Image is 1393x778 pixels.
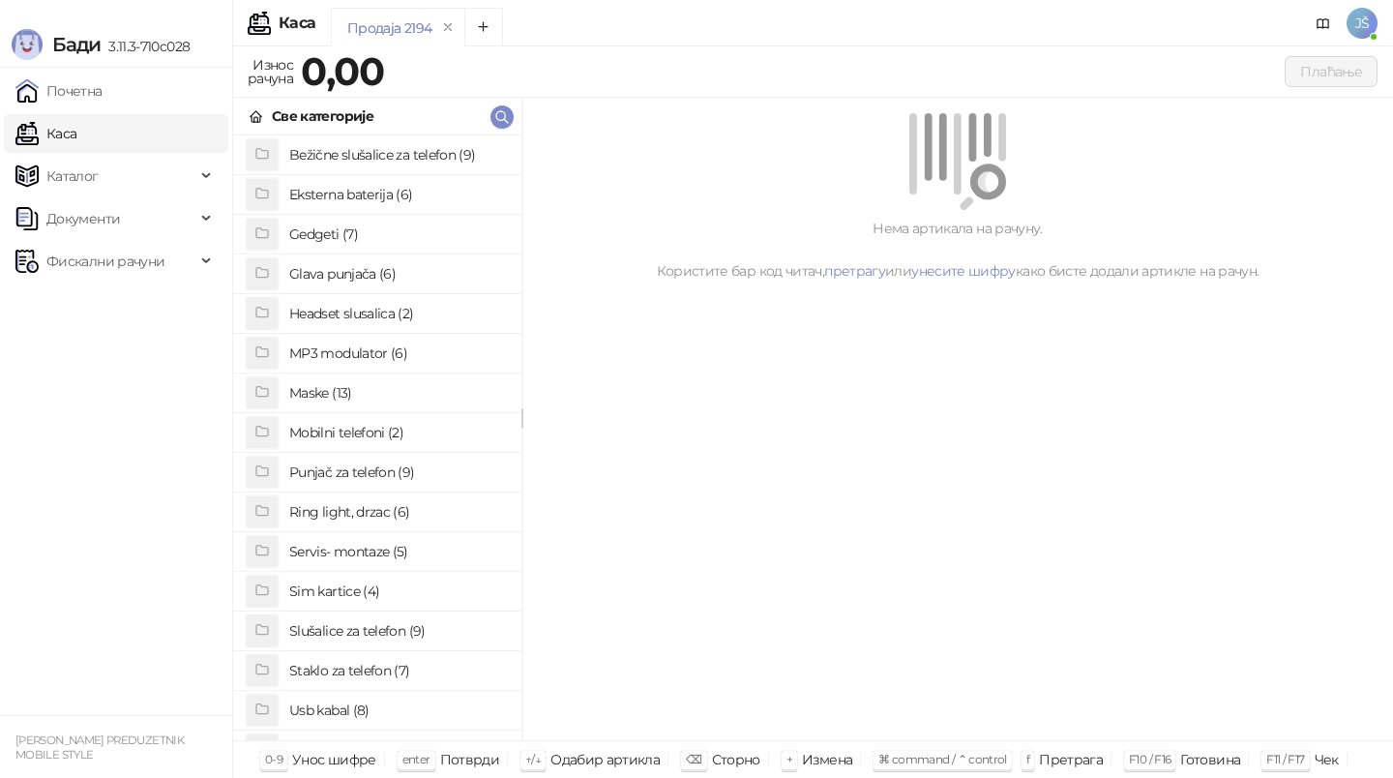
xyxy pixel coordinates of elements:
[46,242,164,281] span: Фискални рачуни
[15,733,184,762] small: [PERSON_NAME] PREDUZETNIK MOBILE STYLE
[289,457,506,488] h4: Punjač za telefon (9)
[786,752,792,766] span: +
[265,752,282,766] span: 0-9
[12,29,43,60] img: Logo
[1285,56,1378,87] button: Плаћање
[1129,752,1171,766] span: F10 / F16
[1308,8,1339,39] a: Документација
[289,139,506,170] h4: Bežične slušalice za telefon (9)
[301,47,384,95] strong: 0,00
[525,752,541,766] span: ↑/↓
[244,52,297,91] div: Износ рачуна
[15,72,103,110] a: Почетна
[402,752,430,766] span: enter
[15,114,76,153] a: Каса
[435,19,460,36] button: remove
[1315,747,1339,772] div: Чек
[1347,8,1378,39] span: JŠ
[289,179,506,210] h4: Eksterna baterija (6)
[289,258,506,289] h4: Glava punjača (6)
[712,747,760,772] div: Сторно
[272,105,373,127] div: Све категорије
[686,752,701,766] span: ⌫
[289,734,506,765] h4: Zvucnik i mikrofon (10)
[347,17,431,39] div: Продаја 2194
[911,262,1016,280] a: унесите шифру
[46,157,99,195] span: Каталог
[824,262,885,280] a: претрагу
[1266,752,1304,766] span: F11 / F17
[289,338,506,369] h4: MP3 modulator (6)
[289,219,506,250] h4: Gedgeti (7)
[802,747,852,772] div: Измена
[289,298,506,329] h4: Headset slusalica (2)
[46,199,120,238] span: Документи
[289,496,506,527] h4: Ring light, drzac (6)
[289,576,506,607] h4: Sim kartice (4)
[440,747,500,772] div: Потврди
[289,377,506,408] h4: Maske (13)
[233,135,521,740] div: grid
[1039,747,1103,772] div: Претрага
[101,38,190,55] span: 3.11.3-710c028
[878,752,1007,766] span: ⌘ command / ⌃ control
[289,695,506,726] h4: Usb kabal (8)
[289,655,506,686] h4: Staklo za telefon (7)
[292,747,376,772] div: Унос шифре
[464,8,503,46] button: Add tab
[550,747,660,772] div: Одабир артикла
[1026,752,1029,766] span: f
[279,15,315,31] div: Каса
[546,218,1370,282] div: Нема артикала на рачуну. Користите бар код читач, или како бисте додали артикле на рачун.
[289,615,506,646] h4: Slušalice za telefon (9)
[289,417,506,448] h4: Mobilni telefoni (2)
[1180,747,1240,772] div: Готовина
[52,33,101,56] span: Бади
[289,536,506,567] h4: Servis- montaze (5)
